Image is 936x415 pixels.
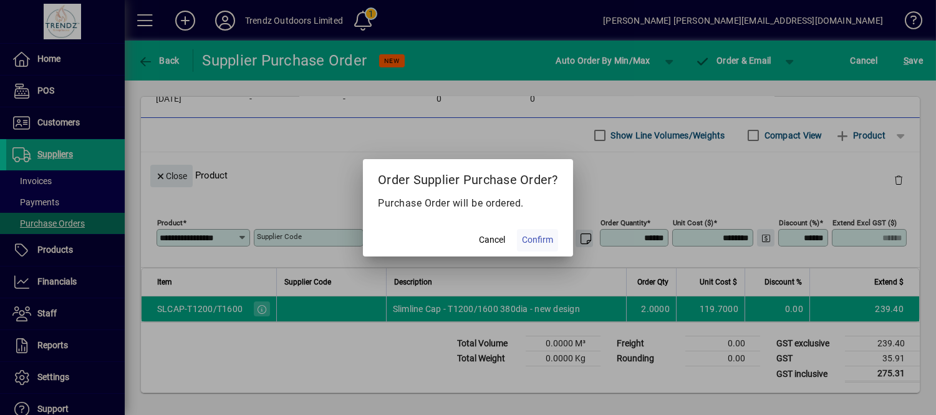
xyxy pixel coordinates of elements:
[517,229,558,251] button: Confirm
[522,233,553,247] span: Confirm
[378,196,558,211] p: Purchase Order will be ordered.
[472,229,512,251] button: Cancel
[479,233,505,247] span: Cancel
[363,159,573,195] h2: Order Supplier Purchase Order?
